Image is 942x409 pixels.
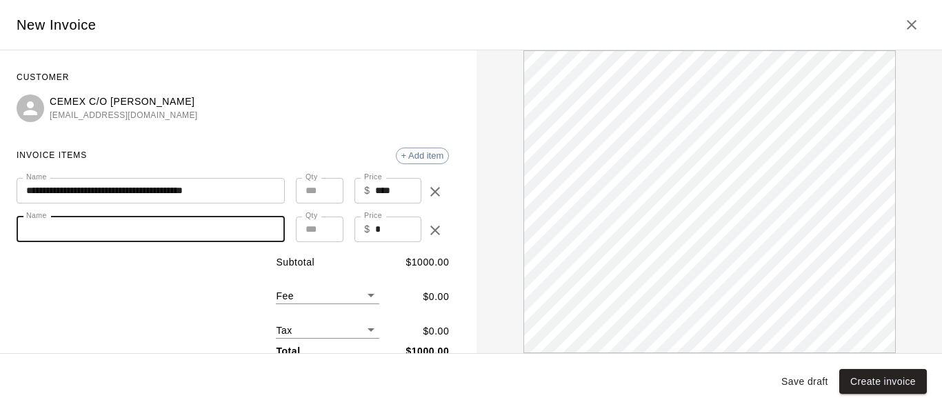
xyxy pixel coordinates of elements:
[421,178,449,206] button: delete
[26,210,47,221] label: Name
[898,11,925,39] button: Close
[405,255,449,270] p: $ 1000.00
[364,222,370,237] p: $
[26,172,47,182] label: Name
[396,148,450,164] div: + Add item
[776,369,834,395] button: Save draft
[305,172,318,182] label: Qty
[17,145,87,167] span: INVOICE ITEMS
[364,210,382,221] label: Price
[405,346,449,357] b: $ 1000.00
[364,172,382,182] label: Price
[397,150,449,161] span: + Add item
[50,109,198,123] span: [EMAIL_ADDRESS][DOMAIN_NAME]
[839,369,927,395] button: Create invoice
[421,217,449,244] button: delete
[276,346,300,357] b: Total
[305,210,318,221] label: Qty
[50,94,198,109] p: CEMEX C/O [PERSON_NAME]
[17,67,449,89] span: CUSTOMER
[423,290,449,304] p: $ 0.00
[17,16,97,34] h5: New Invoice
[276,255,314,270] p: Subtotal
[364,183,370,198] p: $
[423,324,449,339] p: $ 0.00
